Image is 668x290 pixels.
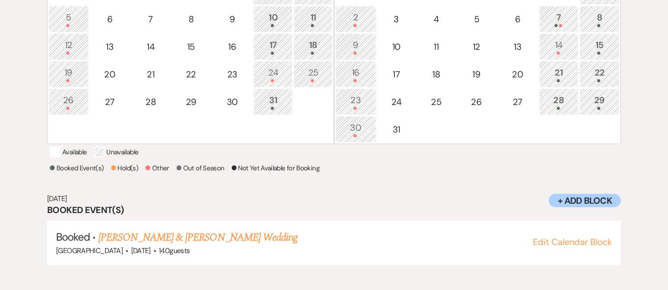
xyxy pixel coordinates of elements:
div: 5 [53,11,84,27]
div: 11 [422,40,451,53]
div: 6 [502,12,533,26]
div: 31 [382,123,411,136]
p: Hold(s) [111,163,139,173]
div: 29 [584,93,615,110]
span: 140 guests [159,246,189,255]
div: 12 [53,38,84,55]
div: 27 [94,95,125,109]
div: 31 [258,93,288,110]
p: Available [50,147,87,157]
div: 26 [53,93,84,110]
button: Edit Calendar Block [533,238,612,246]
div: 25 [298,66,328,82]
div: 25 [422,95,451,109]
span: [DATE] [131,246,151,255]
div: 19 [53,66,84,82]
p: Not Yet Available for Booking [232,163,319,173]
div: 10 [258,11,288,27]
div: 19 [462,68,492,81]
div: 8 [584,11,615,27]
div: 2 [340,11,371,27]
div: 22 [584,66,615,82]
div: 18 [422,68,451,81]
div: 7 [136,12,165,26]
div: 21 [544,66,574,82]
div: 23 [340,93,371,110]
div: 14 [136,40,165,53]
div: 15 [584,38,615,55]
div: 13 [94,40,125,53]
div: 24 [258,66,288,82]
div: 11 [298,11,328,27]
div: 20 [94,68,125,81]
div: 5 [462,12,492,26]
h6: [DATE] [47,194,621,204]
div: 13 [502,40,533,53]
p: Unavailable [94,147,138,157]
p: Other [145,163,169,173]
div: 20 [502,68,533,81]
div: 8 [176,12,206,26]
p: Out of Season [177,163,225,173]
div: 6 [94,12,125,26]
a: [PERSON_NAME] & [PERSON_NAME] Wedding [98,230,298,246]
span: [GEOGRAPHIC_DATA] [56,246,123,255]
div: 18 [298,38,328,55]
div: 14 [544,38,574,55]
div: 28 [136,95,165,109]
span: Booked [56,230,90,244]
div: 26 [462,95,492,109]
div: 15 [176,40,206,53]
button: + Add Block [549,194,621,207]
div: 23 [217,68,248,81]
h3: Booked Event(s) [47,204,621,216]
div: 30 [340,121,371,137]
div: 30 [217,95,248,109]
div: 4 [422,12,451,26]
div: 10 [382,40,411,53]
div: 9 [340,38,371,55]
div: 3 [382,12,411,26]
div: 24 [382,95,411,109]
p: Booked Event(s) [50,163,104,173]
div: 28 [544,93,574,110]
div: 17 [258,38,288,55]
div: 9 [217,12,248,26]
div: 16 [340,66,371,82]
div: 21 [136,68,165,81]
div: 16 [217,40,248,53]
div: 22 [176,68,206,81]
div: 17 [382,68,411,81]
div: 7 [544,11,574,27]
div: 12 [462,40,492,53]
div: 29 [176,95,206,109]
div: 27 [502,95,533,109]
